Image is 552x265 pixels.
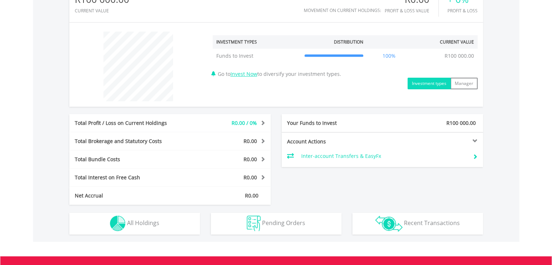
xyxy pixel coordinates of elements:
div: CURRENT VALUE [75,8,129,13]
td: R100 000.00 [441,49,478,63]
span: R0.00 [244,138,257,144]
button: Recent Transactions [352,213,483,235]
div: Net Accrual [69,192,187,199]
div: Account Actions [282,138,383,145]
div: Distribution [334,39,363,45]
div: Go to to diversify your investment types. [207,28,483,89]
div: Total Interest on Free Cash [69,174,187,181]
div: Total Profit / Loss on Current Holdings [69,119,187,127]
div: Total Brokerage and Statutory Costs [69,138,187,145]
img: transactions-zar-wht.png [375,216,402,232]
span: All Holdings [127,219,159,227]
td: Inter-account Transfers & EasyFx [301,151,467,162]
span: Pending Orders [262,219,305,227]
div: Movement on Current Holdings: [304,8,381,13]
span: R0.00 [244,174,257,181]
td: 100% [367,49,411,63]
span: R100 000.00 [446,119,476,126]
button: Manager [450,78,478,89]
a: Invest Now [230,70,257,77]
button: Pending Orders [211,213,342,235]
th: Current Value [411,35,478,49]
button: Investment types [408,78,451,89]
span: R0.00 / 0% [232,119,257,126]
div: Your Funds to Invest [282,119,383,127]
span: R0.00 [244,156,257,163]
img: holdings-wht.png [110,216,126,231]
th: Investment types [213,35,301,49]
button: All Holdings [69,213,200,235]
span: Recent Transactions [404,219,460,227]
div: Profit & Loss [447,8,478,13]
div: Profit & Loss Value [385,8,438,13]
span: R0.00 [245,192,258,199]
td: Funds to Invest [213,49,301,63]
div: Total Bundle Costs [69,156,187,163]
img: pending_instructions-wht.png [247,216,261,231]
